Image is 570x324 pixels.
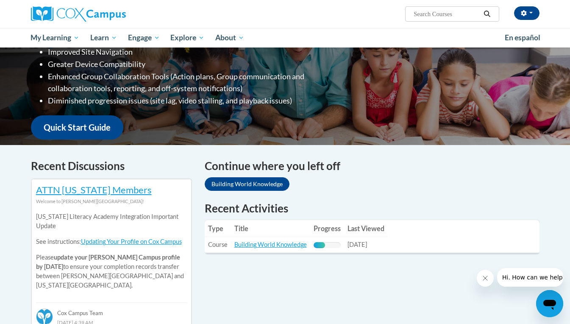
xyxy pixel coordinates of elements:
[205,220,231,237] th: Type
[481,9,493,19] button: Search
[36,197,187,206] div: Welcome to [PERSON_NAME][GEOGRAPHIC_DATA]!
[210,28,250,47] a: About
[25,28,85,47] a: My Learning
[31,6,126,22] img: Cox Campus
[310,220,344,237] th: Progress
[36,302,187,318] div: Cox Campus Team
[170,33,204,43] span: Explore
[536,290,563,317] iframe: Button to launch messaging window
[215,33,244,43] span: About
[208,241,228,248] span: Course
[231,220,310,237] th: Title
[81,238,182,245] a: Updating Your Profile on Cox Campus
[36,212,187,231] p: [US_STATE] Literacy Academy Integration Important Update
[497,268,563,287] iframe: Message from company
[499,29,546,47] a: En español
[344,220,388,237] th: Last Viewed
[48,70,338,95] li: Enhanced Group Collaboration Tools (Action plans, Group communication and collaboration tools, re...
[314,242,325,248] div: Progress, %
[31,33,79,43] span: My Learning
[18,28,552,47] div: Main menu
[205,177,289,191] a: Building World Knowledge
[122,28,165,47] a: Engage
[205,201,539,216] h1: Recent Activities
[36,184,152,196] a: ATTN [US_STATE] Members
[514,6,539,20] button: Account Settings
[128,33,160,43] span: Engage
[36,254,180,270] b: update your [PERSON_NAME] Campus profile by [DATE]
[31,6,192,22] a: Cox Campus
[48,95,338,107] li: Diminished progression issues (site lag, video stalling, and playback issues)
[165,28,210,47] a: Explore
[413,9,481,19] input: Search Courses
[348,241,367,248] span: [DATE]
[477,270,494,287] iframe: Close message
[505,33,540,42] span: En español
[48,58,338,70] li: Greater Device Compatibility
[31,115,123,140] a: Quick Start Guide
[36,206,187,296] div: Please to ensure your completion records transfer between [PERSON_NAME][GEOGRAPHIC_DATA] and [US_...
[90,33,117,43] span: Learn
[205,158,539,174] h4: Continue where you left off
[5,6,69,13] span: Hi. How can we help?
[36,237,187,246] p: See instructions:
[85,28,122,47] a: Learn
[31,158,192,174] h4: Recent Discussions
[48,46,338,58] li: Improved Site Navigation
[234,241,307,248] a: Building World Knowledge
